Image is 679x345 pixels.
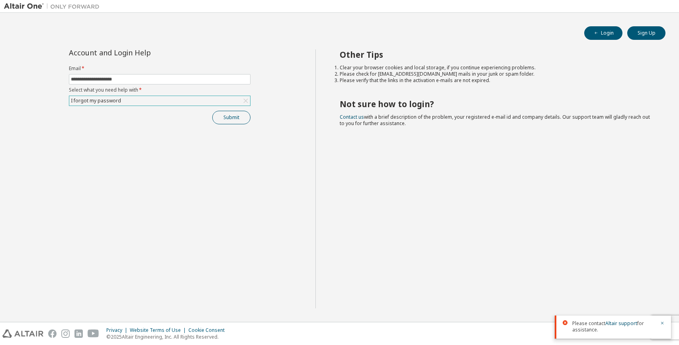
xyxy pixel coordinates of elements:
div: Account and Login Help [69,49,214,56]
span: Please contact for assistance. [572,320,655,333]
button: Login [584,26,622,40]
li: Please check for [EMAIL_ADDRESS][DOMAIN_NAME] mails in your junk or spam folder. [340,71,651,77]
li: Clear your browser cookies and local storage, if you continue experiencing problems. [340,65,651,71]
img: altair_logo.svg [2,329,43,338]
img: Altair One [4,2,104,10]
button: Submit [212,111,250,124]
div: I forgot my password [70,96,122,105]
a: Altair support [605,320,637,327]
img: linkedin.svg [74,329,83,338]
span: with a brief description of the problem, your registered e-mail id and company details. Our suppo... [340,114,650,127]
h2: Not sure how to login? [340,99,651,109]
button: Sign Up [627,26,665,40]
label: Select what you need help with [69,87,250,93]
img: youtube.svg [88,329,99,338]
div: I forgot my password [69,96,250,106]
p: © 2025 Altair Engineering, Inc. All Rights Reserved. [106,333,229,340]
div: Cookie Consent [188,327,229,333]
div: Privacy [106,327,130,333]
a: Contact us [340,114,364,120]
img: instagram.svg [61,329,70,338]
img: facebook.svg [48,329,57,338]
h2: Other Tips [340,49,651,60]
li: Please verify that the links in the activation e-mails are not expired. [340,77,651,84]
div: Website Terms of Use [130,327,188,333]
label: Email [69,65,250,72]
